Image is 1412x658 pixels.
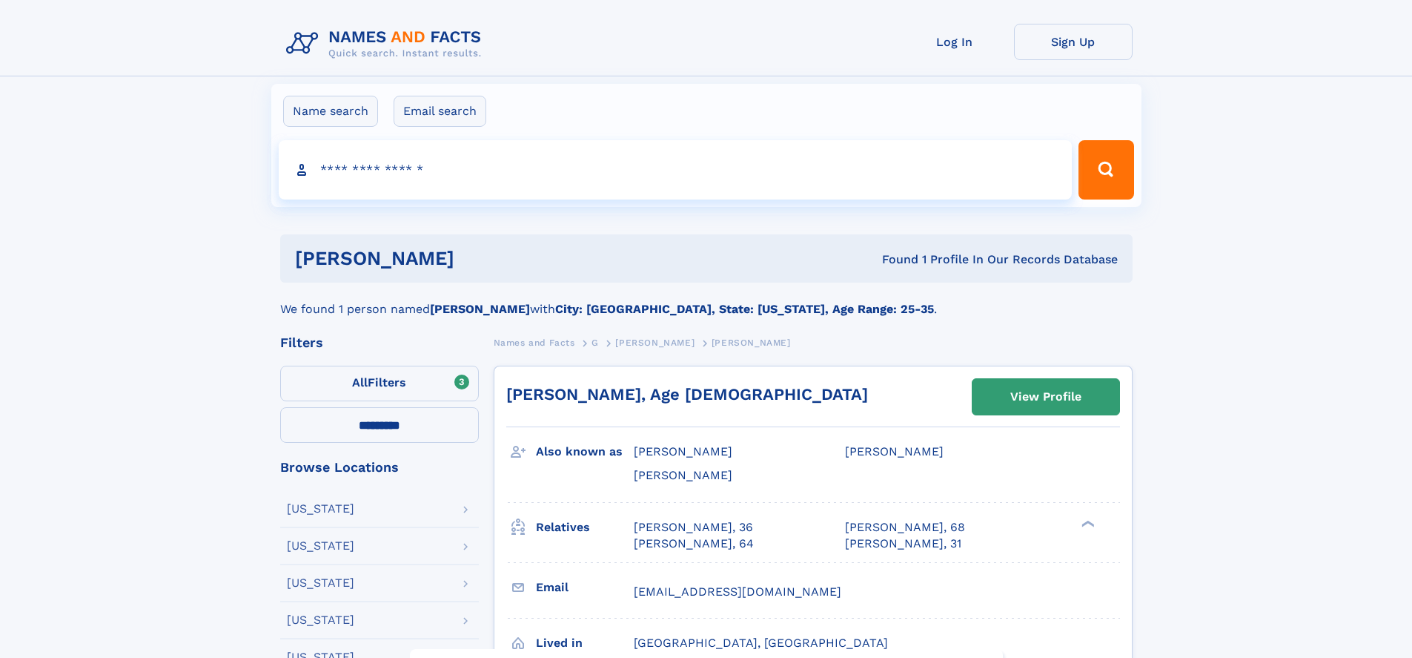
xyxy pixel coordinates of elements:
a: View Profile [972,379,1119,415]
a: [PERSON_NAME], 64 [634,536,754,552]
div: [US_STATE] [287,503,354,515]
h3: Email [536,575,634,600]
span: [PERSON_NAME] [712,338,791,348]
h3: Relatives [536,515,634,540]
a: [PERSON_NAME], 31 [845,536,961,552]
label: Name search [283,96,378,127]
img: Logo Names and Facts [280,24,494,64]
a: Sign Up [1014,24,1133,60]
span: [EMAIL_ADDRESS][DOMAIN_NAME] [634,585,841,599]
div: ❯ [1078,519,1096,528]
h1: [PERSON_NAME] [295,249,669,268]
a: Log In [895,24,1014,60]
span: All [352,375,368,389]
a: [PERSON_NAME] [615,333,695,352]
div: We found 1 person named with . [280,283,1133,318]
h3: Lived in [536,631,634,656]
a: [PERSON_NAME], 68 [845,519,965,536]
input: search input [279,140,1073,200]
a: G [591,333,599,352]
div: [US_STATE] [287,577,354,589]
div: View Profile [1010,380,1081,414]
div: Filters [280,336,479,349]
span: [PERSON_NAME] [634,468,732,482]
label: Email search [394,96,486,127]
b: [PERSON_NAME] [430,302,530,316]
span: G [591,338,599,348]
span: [GEOGRAPHIC_DATA], [GEOGRAPHIC_DATA] [634,636,888,650]
h3: Also known as [536,439,634,464]
div: [US_STATE] [287,614,354,626]
b: City: [GEOGRAPHIC_DATA], State: [US_STATE], Age Range: 25-35 [555,302,934,316]
span: [PERSON_NAME] [615,338,695,348]
div: [US_STATE] [287,540,354,552]
a: [PERSON_NAME], Age [DEMOGRAPHIC_DATA] [506,385,868,404]
div: Found 1 Profile In Our Records Database [668,251,1118,268]
a: Names and Facts [494,333,575,352]
span: [PERSON_NAME] [634,444,732,458]
button: Search Button [1078,140,1133,200]
span: [PERSON_NAME] [845,444,944,458]
div: Browse Locations [280,461,479,474]
a: [PERSON_NAME], 36 [634,519,753,536]
label: Filters [280,366,479,401]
